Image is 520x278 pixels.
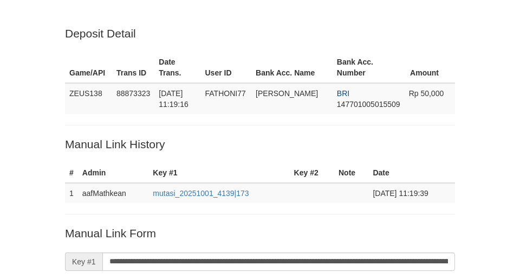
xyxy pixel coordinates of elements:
th: Note [334,163,368,183]
th: Key #1 [148,163,289,183]
th: Trans ID [112,52,154,83]
th: Date Trans. [154,52,200,83]
th: Date [368,163,455,183]
td: 88873323 [112,83,154,114]
span: Copy 147701005015509 to clipboard [337,100,400,109]
span: Rp 50,000 [409,89,444,98]
span: FATHONI77 [205,89,246,98]
td: [DATE] 11:19:39 [368,183,455,203]
span: [DATE] 11:19:16 [159,89,188,109]
td: ZEUS138 [65,83,112,114]
th: Game/API [65,52,112,83]
p: Deposit Detail [65,26,455,41]
span: BRI [337,89,349,98]
span: Key #1 [65,252,102,271]
th: User ID [201,52,252,83]
th: Bank Acc. Name [251,52,333,83]
p: Manual Link Form [65,225,455,241]
th: Amount [405,52,455,83]
th: Key #2 [290,163,334,183]
th: Bank Acc. Number [333,52,405,83]
th: Admin [78,163,149,183]
span: [PERSON_NAME] [256,89,318,98]
th: # [65,163,78,183]
a: mutasi_20251001_4139|173 [153,189,249,198]
p: Manual Link History [65,136,455,152]
td: 1 [65,183,78,203]
td: aafMathkean [78,183,149,203]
